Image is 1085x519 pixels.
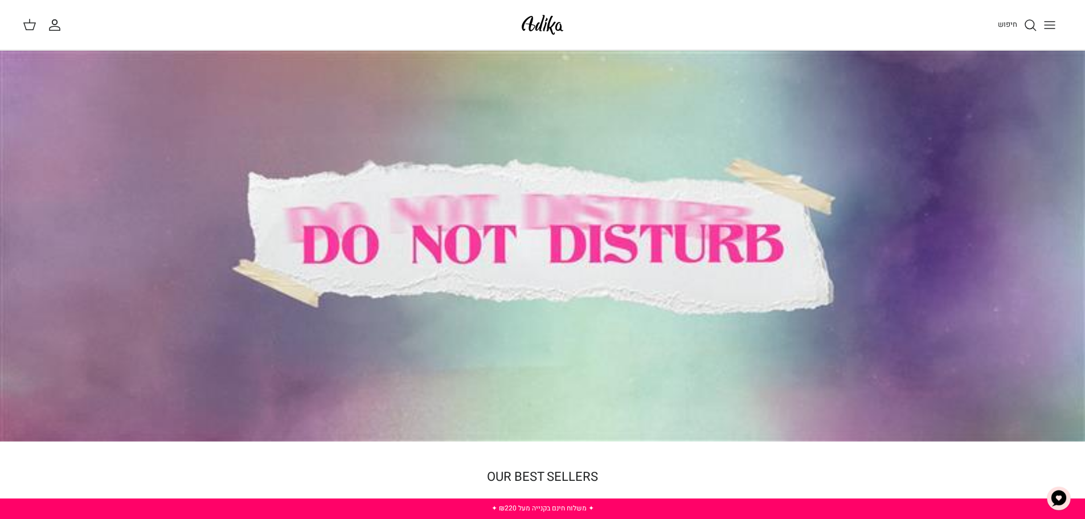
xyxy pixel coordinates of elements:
a: חיפוש [998,18,1037,32]
button: צ'אט [1042,481,1076,516]
a: החשבון שלי [48,18,66,32]
a: ✦ משלוח חינם בקנייה מעל ₪220 ✦ [492,503,594,513]
img: Adika IL [518,11,567,38]
button: Toggle menu [1037,13,1062,38]
a: OUR BEST SELLERS [487,468,598,486]
span: חיפוש [998,19,1017,30]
